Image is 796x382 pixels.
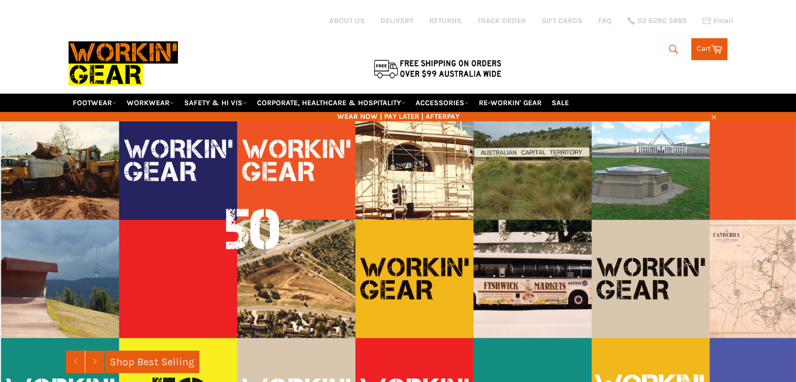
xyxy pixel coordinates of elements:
a: RETURNS [429,16,462,26]
a: SAFETY & HI VIS [180,94,251,112]
a: WORKWEAR [122,94,178,112]
img: Workin Gear leaders in Workwear, Safety Boots, PPE, Uniforms. Australia's No.1 in Workwear [69,34,178,93]
a: CORPORATE, HEALTHCARE & HOSPITALITY [253,94,410,112]
a: Shop Best Selling [105,351,199,373]
a: Email [702,17,733,25]
span: 02 6280 5885 [637,17,687,25]
a: ABOUT US [329,16,365,26]
img: Flat $9.95 shipping Australia wide [372,58,503,80]
a: Cart [691,38,727,60]
a: RE-WORKIN' GEAR [475,94,546,112]
a: TRACK ORDER [477,16,526,26]
a: GIFT CARDS [542,16,582,26]
span: WEAR NOW | PAY LATER | AFTERPAY [69,111,728,121]
a: FOOTWEAR [69,94,121,112]
span: Email [713,17,733,25]
a: DELIVERY [380,16,413,26]
a: SALE [547,94,573,112]
a: ACCESSORIES [411,94,473,112]
a: FAQ [598,16,612,26]
a: 02 6280 5885 [627,17,687,25]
